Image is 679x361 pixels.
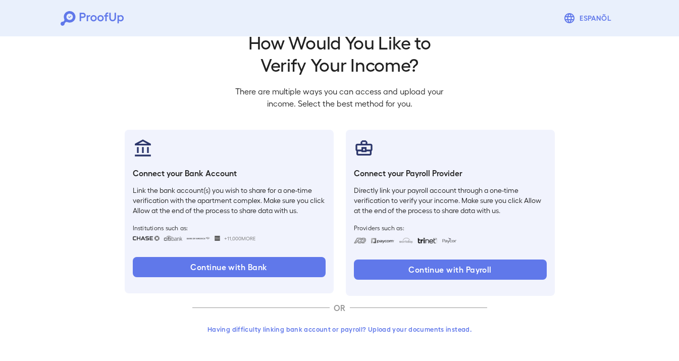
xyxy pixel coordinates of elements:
h6: Connect your Payroll Provider [354,167,547,179]
h2: How Would You Like to Verify Your Income? [228,31,452,75]
button: Espanõl [559,8,618,28]
span: +11,000 More [224,234,255,242]
span: Providers such as: [354,224,547,232]
p: OR [330,302,350,314]
span: Institutions such as: [133,224,326,232]
img: paycon.svg [441,238,457,243]
img: workday.svg [399,238,413,243]
h6: Connect your Bank Account [133,167,326,179]
img: chase.svg [133,236,160,241]
img: payrollProvider.svg [354,138,374,158]
img: bankAccount.svg [133,138,153,158]
img: paycom.svg [371,238,395,243]
img: trinet.svg [417,238,438,243]
img: bankOfAmerica.svg [186,236,211,241]
button: Continue with Payroll [354,260,547,280]
button: Having difficulty linking bank account or payroll? Upload your documents instead. [192,320,487,338]
img: adp.svg [354,238,367,243]
img: wellsfargo.svg [215,236,220,241]
img: citibank.svg [164,236,183,241]
button: Continue with Bank [133,257,326,277]
p: There are multiple ways you can access and upload your income. Select the best method for you. [228,85,452,110]
p: Link the bank account(s) you wish to share for a one-time verification with the apartment complex... [133,185,326,216]
p: Directly link your payroll account through a one-time verification to verify your income. Make su... [354,185,547,216]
